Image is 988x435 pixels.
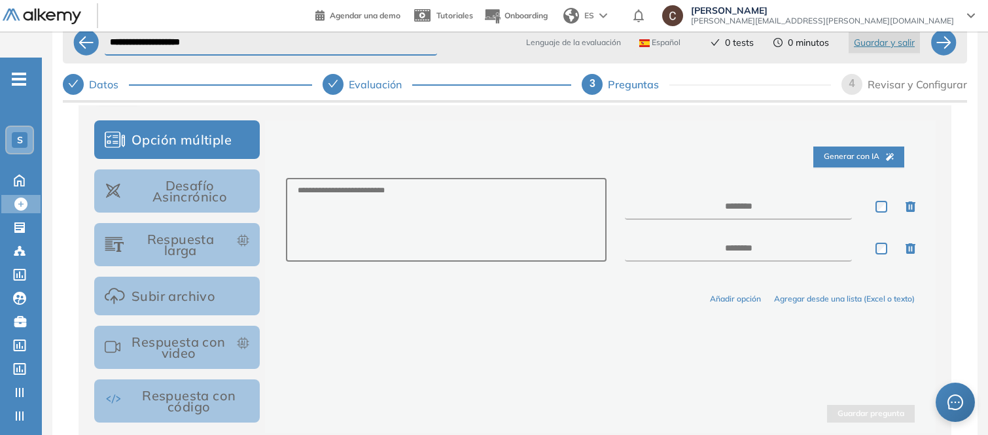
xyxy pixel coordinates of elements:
a: Agendar una demo [315,7,400,22]
img: world [563,8,579,24]
button: Respuesta con código [94,379,260,423]
span: Lenguaje de la evaluación [526,37,621,48]
span: ES [584,10,594,22]
span: S [17,135,23,145]
button: Generar con IA [813,147,904,167]
span: Tutoriales [436,10,473,20]
span: clock-circle [773,38,783,47]
div: Evaluación [349,74,412,95]
button: Guardar y salir [849,32,920,53]
span: [PERSON_NAME] [691,5,954,16]
button: Respuesta larga [94,223,260,266]
span: message [947,394,963,410]
span: Onboarding [504,10,548,20]
div: Preguntas [608,74,669,95]
div: 4Revisar y Configurar [841,74,967,95]
span: Español [639,37,680,48]
div: Datos [89,74,129,95]
div: Evaluación [323,74,572,95]
span: 0 tests [725,36,754,50]
img: Logo [3,9,81,25]
div: Datos [63,74,312,95]
span: 0 minutos [788,36,829,50]
div: Revisar y Configurar [868,74,967,95]
button: Opción múltiple [94,120,260,159]
button: Añadir opción [710,293,761,305]
img: ESP [639,39,650,47]
img: arrow [599,13,607,18]
span: [PERSON_NAME][EMAIL_ADDRESS][PERSON_NAME][DOMAIN_NAME] [691,16,954,26]
span: check [328,78,338,89]
span: check [711,38,720,47]
button: Desafío Asincrónico [94,169,260,213]
button: Subir archivo [94,277,260,315]
button: Onboarding [484,2,548,30]
span: Generar con IA [824,150,894,163]
button: Guardar pregunta [827,405,915,423]
div: 3Preguntas [582,74,831,95]
button: Agregar desde una lista (Excel o texto) [774,293,915,305]
span: Agendar una demo [330,10,400,20]
span: 3 [590,78,595,89]
span: check [68,78,79,89]
i: - [12,78,26,80]
span: Guardar y salir [854,35,915,50]
button: Respuesta con video [94,326,260,369]
span: 4 [849,78,855,89]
